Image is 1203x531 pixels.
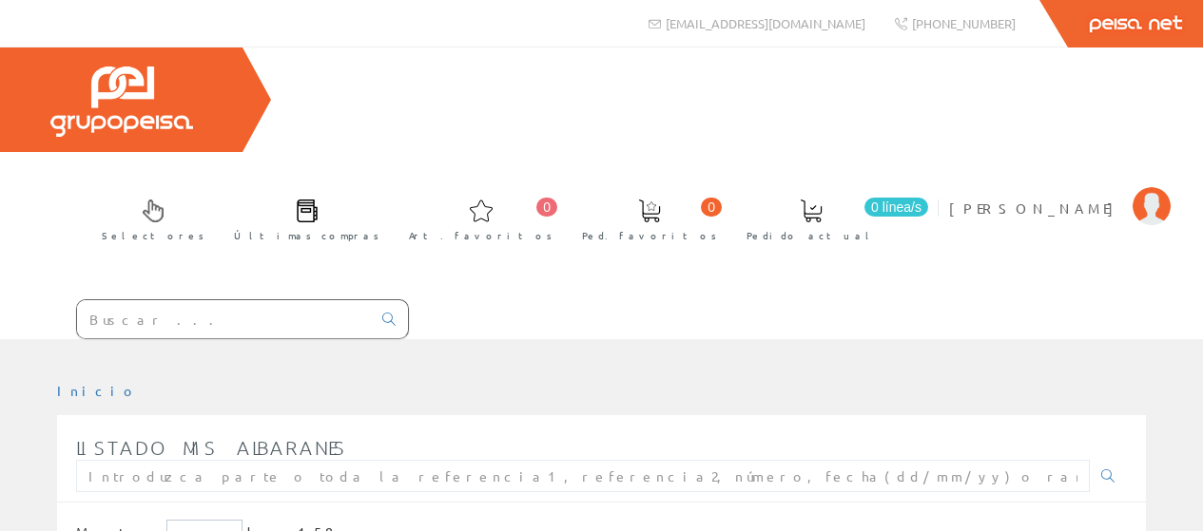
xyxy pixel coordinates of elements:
[76,436,347,459] span: Listado mis albaranes
[57,382,138,399] a: Inicio
[234,226,379,245] span: Últimas compras
[77,300,371,338] input: Buscar ...
[949,199,1123,218] span: [PERSON_NAME]
[949,183,1171,201] a: [PERSON_NAME]
[912,15,1016,31] span: [PHONE_NUMBER]
[215,183,389,253] a: Últimas compras
[701,198,722,217] span: 0
[666,15,865,31] span: [EMAIL_ADDRESS][DOMAIN_NAME]
[102,226,204,245] span: Selectores
[409,226,553,245] span: Art. favoritos
[864,198,928,217] span: 0 línea/s
[536,198,557,217] span: 0
[50,66,193,137] img: Grupo Peisa
[747,226,876,245] span: Pedido actual
[83,183,214,253] a: Selectores
[76,460,1090,492] input: Introduzca parte o toda la referencia1, referencia2, número, fecha(dd/mm/yy) o rango de fechas(dd...
[582,226,717,245] span: Ped. favoritos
